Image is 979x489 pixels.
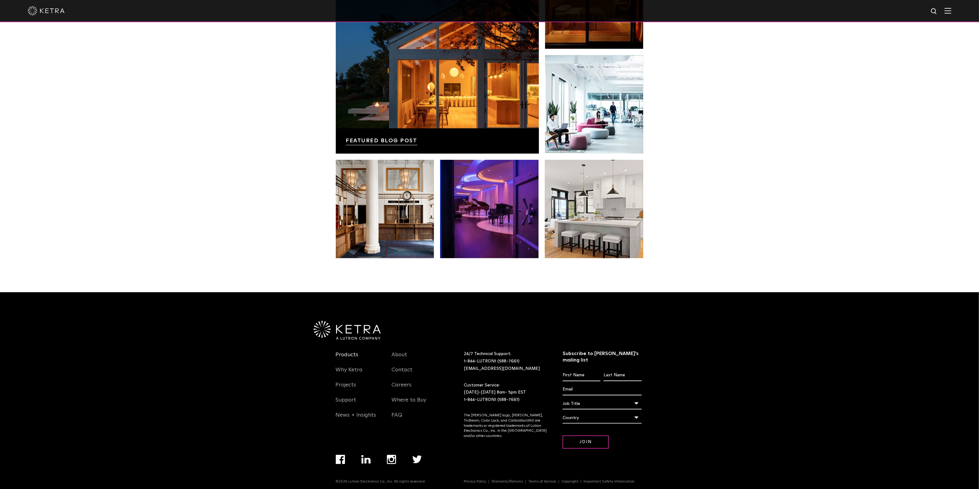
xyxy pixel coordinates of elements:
a: News + Insights [336,412,376,426]
img: ketra-logo-2019-white [28,6,65,15]
a: Why Ketra [336,366,363,381]
a: Copyright [559,480,581,483]
a: Privacy Policy [461,480,489,483]
a: FAQ [391,412,402,426]
p: ©2025 Lutron Electronics Co., Inc. All rights reserved. [336,479,426,484]
a: 1-844-LUTRON1 (588-7661) [464,359,520,363]
p: The [PERSON_NAME] logo, [PERSON_NAME], TruBeam, Color Lock, and Calibration360 are trademarks or ... [464,413,547,439]
a: About [391,351,407,366]
img: twitter [412,455,422,463]
input: First Name [563,370,600,381]
div: Navigation Menu [391,350,438,426]
a: Terms of Service [526,480,559,483]
div: Navigation Menu [336,350,383,426]
img: Hamburger%20Nav.svg [945,8,951,14]
input: Email [563,384,642,395]
a: [EMAIL_ADDRESS][DOMAIN_NAME] [464,366,540,371]
a: 1-844-LUTRON1 (588-7661) [464,398,520,402]
div: Navigation Menu [336,455,438,479]
a: Important Safety Information [581,480,637,483]
a: Products [336,351,359,366]
img: search icon [930,8,938,15]
div: Navigation Menu [464,479,643,484]
p: 24/7 Technical Support: [464,350,547,372]
a: Contact [391,366,412,381]
img: facebook [336,455,345,464]
a: Projects [336,382,356,396]
h3: Subscribe to [PERSON_NAME]’s mailing list [563,350,642,363]
img: instagram [387,455,396,464]
div: Country [563,412,642,424]
a: Warranty/Returns [489,480,526,483]
img: linkedin [361,455,371,464]
a: Where to Buy [391,397,426,411]
input: Last Name [604,370,641,381]
a: Support [336,397,356,411]
a: Careers [391,382,411,396]
div: Job Title [563,398,642,410]
input: Join [563,435,609,449]
img: Ketra-aLutronCo_White_RGB [314,321,381,340]
p: Customer Service: [DATE]-[DATE] 8am- 5pm EST [464,382,547,404]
